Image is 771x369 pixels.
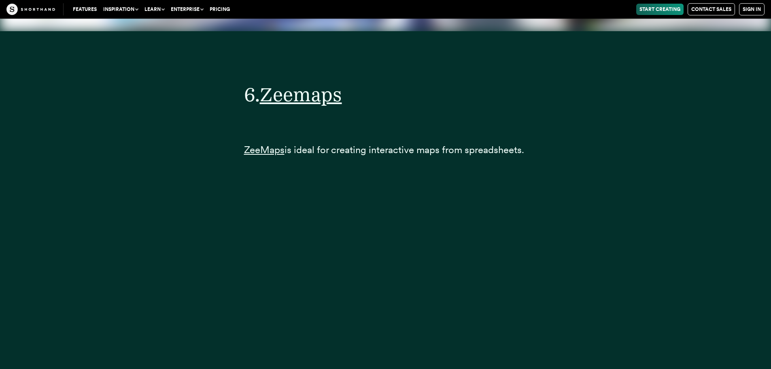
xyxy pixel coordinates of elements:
a: Features [70,4,100,15]
span: 6. [244,83,260,106]
button: Enterprise [168,4,206,15]
span: is ideal for creating interactive maps from spreadsheets. [285,144,524,156]
a: Sign in [739,3,765,15]
a: Contact Sales [688,3,735,15]
a: ZeeMaps [244,144,285,156]
a: Zeemaps [260,83,342,106]
a: Start Creating [636,4,684,15]
a: Pricing [206,4,233,15]
button: Inspiration [100,4,141,15]
img: The Craft [6,4,55,15]
button: Learn [141,4,168,15]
